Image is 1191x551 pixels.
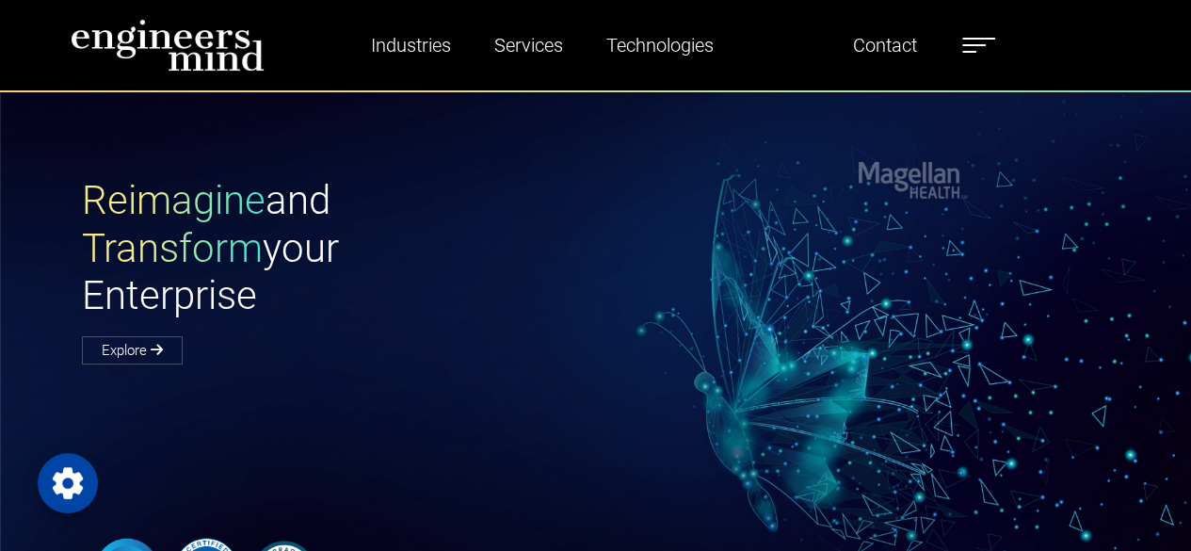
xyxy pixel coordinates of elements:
[363,24,459,67] a: Industries
[82,336,183,365] a: Explore
[599,24,721,67] a: Technologies
[82,177,596,319] h1: and your Enterprise
[82,225,263,271] span: Transform
[845,24,925,67] a: Contact
[71,19,265,72] img: logo
[82,177,266,223] span: Reimagine
[487,24,571,67] a: Services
